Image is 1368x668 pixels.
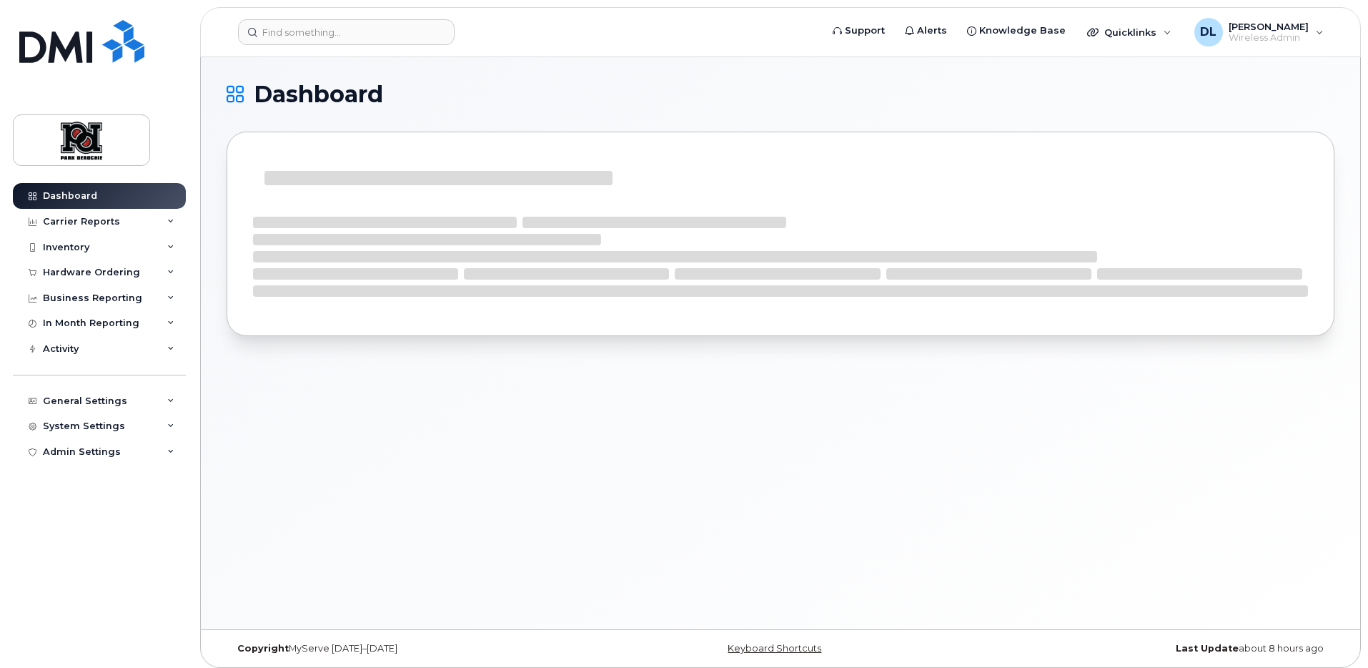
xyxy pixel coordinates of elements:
[237,643,289,654] strong: Copyright
[254,84,383,105] span: Dashboard
[965,643,1334,654] div: about 8 hours ago
[1176,643,1239,654] strong: Last Update
[728,643,821,654] a: Keyboard Shortcuts
[227,643,596,654] div: MyServe [DATE]–[DATE]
